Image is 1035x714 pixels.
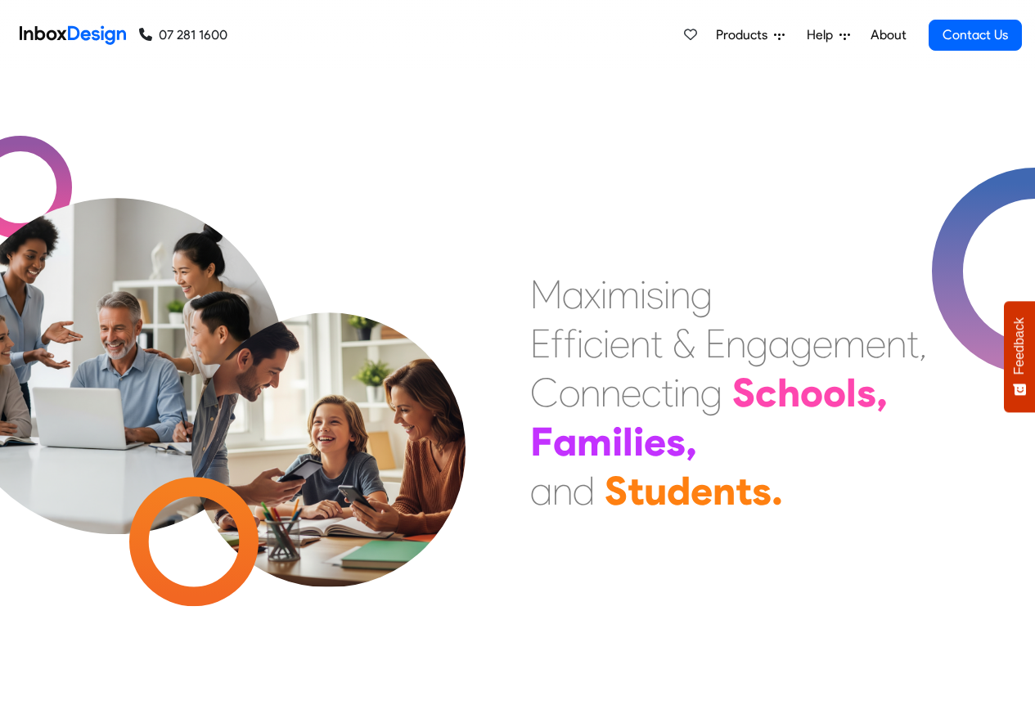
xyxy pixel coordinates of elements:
div: n [601,368,621,417]
div: e [866,319,886,368]
div: a [768,319,790,368]
div: i [603,319,610,368]
div: m [577,417,612,466]
div: t [628,466,644,515]
div: , [686,417,697,466]
div: e [610,319,630,368]
div: M [530,270,562,319]
div: u [644,466,667,515]
div: n [580,368,601,417]
div: . [772,466,783,515]
div: S [605,466,628,515]
div: n [552,466,573,515]
div: E [705,319,726,368]
div: C [530,368,559,417]
div: o [800,368,823,417]
div: i [601,270,607,319]
div: f [551,319,564,368]
div: f [564,319,577,368]
div: t [650,319,663,368]
div: i [633,417,644,466]
div: i [664,270,670,319]
span: Help [807,25,839,45]
div: t [661,368,673,417]
div: s [857,368,876,417]
div: n [680,368,700,417]
div: e [812,319,833,368]
div: i [612,417,623,466]
div: n [726,319,746,368]
div: a [530,466,552,515]
div: t [736,466,752,515]
div: c [641,368,661,417]
div: S [732,368,755,417]
div: g [790,319,812,368]
a: Help [800,19,857,52]
div: , [919,319,927,368]
div: t [907,319,919,368]
div: g [746,319,768,368]
div: a [553,417,577,466]
div: E [530,319,551,368]
div: e [644,417,666,466]
button: Feedback - Show survey [1004,301,1035,412]
div: n [713,466,736,515]
div: i [577,319,583,368]
div: c [755,368,777,417]
span: Feedback [1012,317,1027,375]
span: Products [716,25,774,45]
div: o [823,368,846,417]
div: & [673,319,695,368]
div: e [621,368,641,417]
div: h [777,368,800,417]
div: c [583,319,603,368]
div: x [584,270,601,319]
div: d [667,466,691,515]
div: s [752,466,772,515]
div: n [630,319,650,368]
img: parents_with_child.png [157,245,500,587]
div: o [559,368,580,417]
a: About [866,19,911,52]
div: m [607,270,640,319]
div: Maximising Efficient & Engagement, Connecting Schools, Families, and Students. [530,270,927,515]
div: , [876,368,888,417]
div: s [646,270,664,319]
div: d [573,466,595,515]
a: Products [709,19,791,52]
div: s [666,417,686,466]
div: m [833,319,866,368]
div: l [623,417,633,466]
div: g [691,270,713,319]
div: F [530,417,553,466]
div: i [640,270,646,319]
div: e [691,466,713,515]
div: n [886,319,907,368]
a: Contact Us [929,20,1022,51]
div: g [700,368,722,417]
div: n [670,270,691,319]
div: a [562,270,584,319]
a: 07 281 1600 [139,25,227,45]
div: i [673,368,680,417]
div: l [846,368,857,417]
